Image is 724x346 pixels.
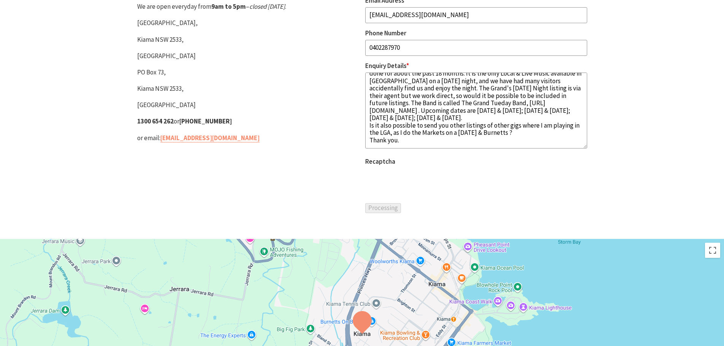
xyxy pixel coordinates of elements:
em: closed [DATE] [249,2,285,11]
label: Enquiry Details [365,62,409,70]
strong: 9am to 5pm [211,2,246,11]
a: [EMAIL_ADDRESS][DOMAIN_NAME] [160,134,260,142]
input: Processing [365,203,401,213]
button: Toggle fullscreen view [705,243,720,258]
p: or [137,116,359,126]
strong: 1300 654 262 [137,117,174,125]
p: Kiama NSW 2533, [137,84,359,94]
p: [GEOGRAPHIC_DATA] [137,100,359,110]
p: Kiama NSW 2533, [137,35,359,45]
iframe: reCAPTCHA [365,168,481,198]
p: PO Box 73, [137,67,359,77]
label: Phone Number [365,29,406,37]
input: Phone Number [365,40,587,56]
label: Recaptcha [365,157,395,166]
input: Email Address [365,7,587,23]
p: [GEOGRAPHIC_DATA] [137,51,359,61]
p: [GEOGRAPHIC_DATA], [137,18,359,28]
strong: [PHONE_NUMBER] [179,117,232,125]
p: or email: [137,133,359,143]
p: We are open everyday from – . [137,2,359,12]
